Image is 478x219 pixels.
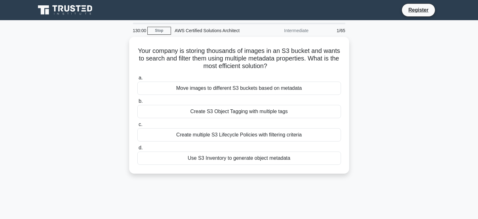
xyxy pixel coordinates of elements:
span: d. [139,145,143,150]
div: 130:00 [129,24,147,37]
span: b. [139,98,143,104]
a: Stop [147,27,171,35]
div: Create multiple S3 Lifecycle Policies with filtering criteria [137,128,341,141]
div: Create S3 Object Tagging with multiple tags [137,105,341,118]
div: Intermediate [257,24,312,37]
h5: Your company is storing thousands of images in an S3 bucket and wants to search and filter them u... [137,47,342,70]
span: c. [139,122,142,127]
div: Use S3 Inventory to generate object metadata [137,152,341,165]
div: 1/65 [312,24,349,37]
div: AWS Certified Solutions Architect [171,24,257,37]
div: Move images to different S3 buckets based on metadata [137,82,341,95]
a: Register [404,6,432,14]
span: a. [139,75,143,80]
